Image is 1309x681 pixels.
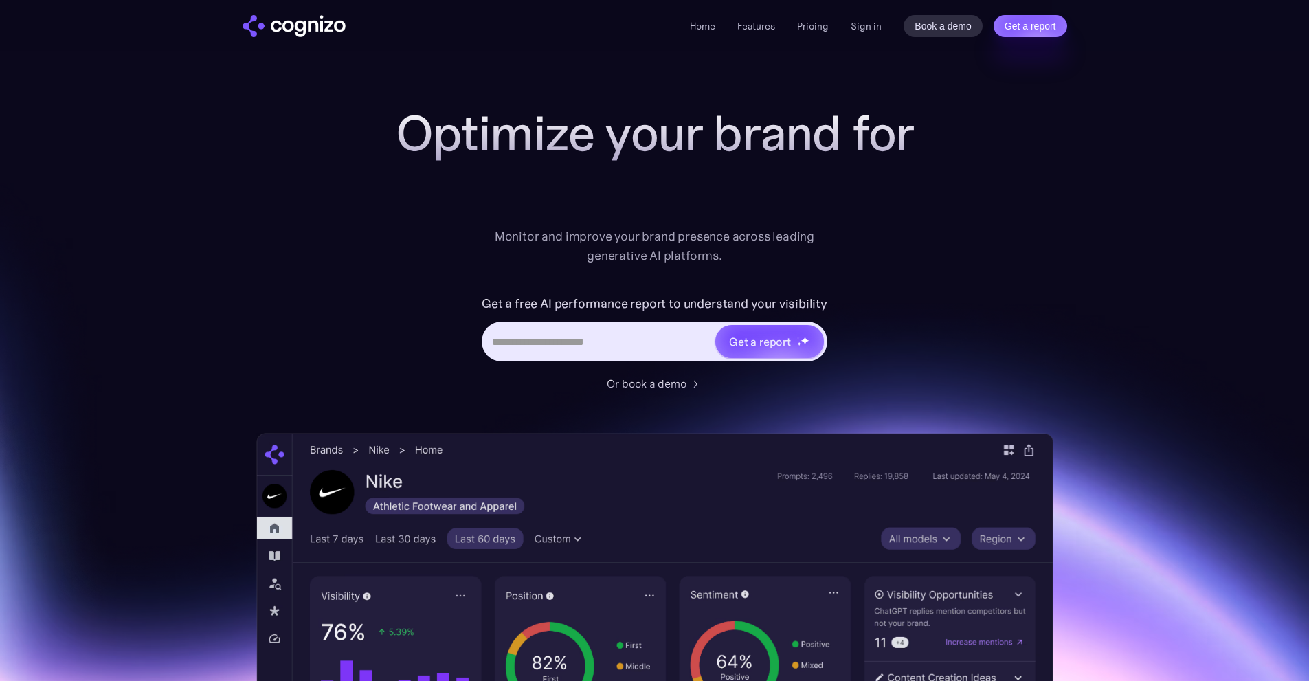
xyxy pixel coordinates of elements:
[486,227,824,265] div: Monitor and improve your brand presence across leading generative AI platforms.
[797,20,829,32] a: Pricing
[690,20,715,32] a: Home
[380,106,930,161] h1: Optimize your brand for
[801,336,809,345] img: star
[482,293,827,368] form: Hero URL Input Form
[994,15,1067,37] a: Get a report
[607,375,686,392] div: Or book a demo
[737,20,775,32] a: Features
[243,15,346,37] a: home
[797,342,802,346] img: star
[729,333,791,350] div: Get a report
[851,18,882,34] a: Sign in
[607,375,703,392] a: Or book a demo
[482,293,827,315] label: Get a free AI performance report to understand your visibility
[904,15,983,37] a: Book a demo
[714,324,825,359] a: Get a reportstarstarstar
[797,337,799,339] img: star
[243,15,346,37] img: cognizo logo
